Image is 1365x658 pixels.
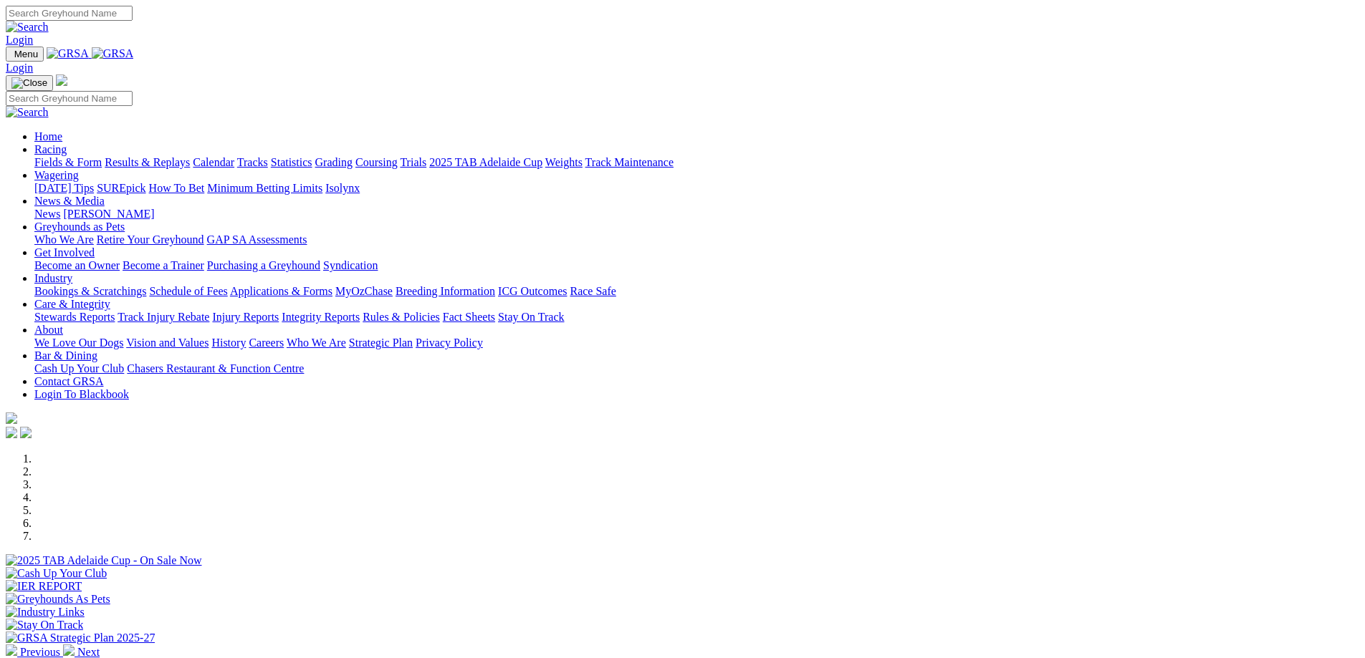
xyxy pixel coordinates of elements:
span: Previous [20,646,60,658]
img: Industry Links [6,606,85,619]
img: 2025 TAB Adelaide Cup - On Sale Now [6,554,202,567]
a: Careers [249,337,284,349]
a: About [34,324,63,336]
div: Greyhounds as Pets [34,233,1359,246]
img: logo-grsa-white.png [6,412,17,424]
img: facebook.svg [6,427,17,438]
a: Chasers Restaurant & Function Centre [127,362,304,374]
a: Applications & Forms [230,285,332,297]
a: Minimum Betting Limits [207,182,322,194]
a: Who We Are [287,337,346,349]
a: Get Involved [34,246,95,258]
div: News & Media [34,208,1359,221]
a: Schedule of Fees [149,285,227,297]
button: Toggle navigation [6,47,44,62]
img: Stay On Track [6,619,83,632]
a: Trials [400,156,426,168]
a: SUREpick [97,182,145,194]
a: Home [34,130,62,142]
a: Login [6,62,33,74]
a: Syndication [323,259,378,271]
a: Grading [315,156,353,168]
div: About [34,337,1359,349]
a: We Love Our Dogs [34,337,123,349]
a: Breeding Information [396,285,495,297]
img: IER REPORT [6,580,82,593]
img: chevron-right-pager-white.svg [63,644,75,656]
a: Care & Integrity [34,298,110,310]
a: Racing [34,143,67,155]
a: Who We Are [34,233,94,246]
button: Toggle navigation [6,75,53,91]
a: Rules & Policies [363,311,440,323]
input: Search [6,91,133,106]
img: Greyhounds As Pets [6,593,110,606]
a: Calendar [193,156,234,168]
a: MyOzChase [335,285,393,297]
a: Become an Owner [34,259,120,271]
a: Vision and Values [126,337,209,349]
a: Stay On Track [498,311,564,323]
a: GAP SA Assessments [207,233,307,246]
div: Bar & Dining [34,362,1359,375]
a: Login [6,34,33,46]
a: History [211,337,246,349]
a: Cash Up Your Club [34,362,124,374]
a: ICG Outcomes [498,285,567,297]
a: Privacy Policy [416,337,483,349]
a: Race Safe [570,285,616,297]
span: Next [77,646,100,658]
img: twitter.svg [20,427,32,438]
div: Racing [34,156,1359,169]
img: GRSA [47,47,89,60]
a: Track Maintenance [585,156,674,168]
a: Coursing [355,156,398,168]
img: GRSA [92,47,134,60]
a: Strategic Plan [349,337,413,349]
a: Greyhounds as Pets [34,221,125,233]
a: Retire Your Greyhound [97,233,204,246]
a: News [34,208,60,220]
a: [PERSON_NAME] [63,208,154,220]
div: Care & Integrity [34,311,1359,324]
a: Statistics [271,156,312,168]
a: Results & Replays [105,156,190,168]
a: Become a Trainer [123,259,204,271]
div: Wagering [34,182,1359,195]
a: Weights [545,156,583,168]
a: Fields & Form [34,156,102,168]
a: Track Injury Rebate [118,311,209,323]
a: Injury Reports [212,311,279,323]
img: Search [6,21,49,34]
a: Previous [6,646,63,658]
a: Integrity Reports [282,311,360,323]
span: Menu [14,49,38,59]
a: Wagering [34,169,79,181]
a: Next [63,646,100,658]
div: Get Involved [34,259,1359,272]
a: Industry [34,272,72,284]
a: Login To Blackbook [34,388,129,400]
a: 2025 TAB Adelaide Cup [429,156,542,168]
img: Close [11,77,47,89]
a: Bookings & Scratchings [34,285,146,297]
a: Bar & Dining [34,349,97,362]
div: Industry [34,285,1359,298]
a: [DATE] Tips [34,182,94,194]
a: Stewards Reports [34,311,115,323]
img: GRSA Strategic Plan 2025-27 [6,632,155,644]
a: News & Media [34,195,105,207]
input: Search [6,6,133,21]
img: chevron-left-pager-white.svg [6,644,17,656]
img: logo-grsa-white.png [56,74,67,86]
a: Contact GRSA [34,375,103,387]
img: Search [6,106,49,119]
a: How To Bet [149,182,205,194]
a: Isolynx [325,182,360,194]
a: Fact Sheets [443,311,495,323]
a: Tracks [237,156,268,168]
a: Purchasing a Greyhound [207,259,320,271]
img: Cash Up Your Club [6,567,107,580]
